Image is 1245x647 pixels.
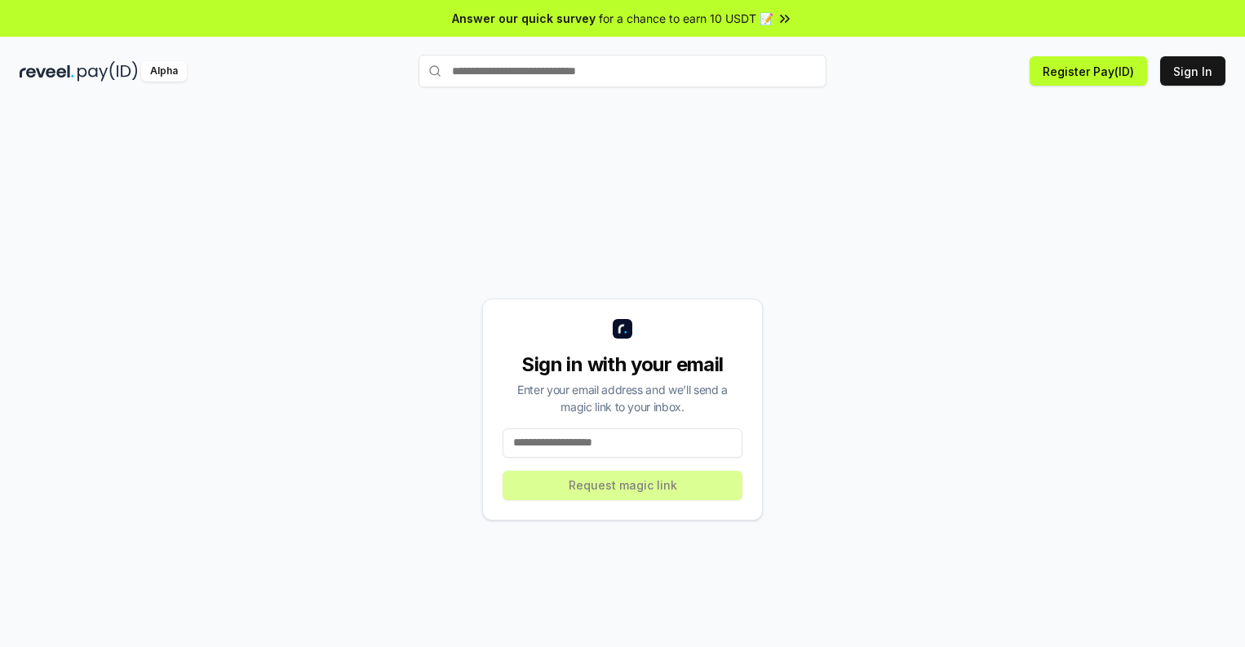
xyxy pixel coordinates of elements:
div: Sign in with your email [503,352,742,378]
img: logo_small [613,319,632,339]
img: pay_id [78,61,138,82]
button: Register Pay(ID) [1030,56,1147,86]
img: reveel_dark [20,61,74,82]
div: Enter your email address and we’ll send a magic link to your inbox. [503,381,742,415]
div: Alpha [141,61,187,82]
span: Answer our quick survey [452,10,596,27]
span: for a chance to earn 10 USDT 📝 [599,10,773,27]
button: Sign In [1160,56,1225,86]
